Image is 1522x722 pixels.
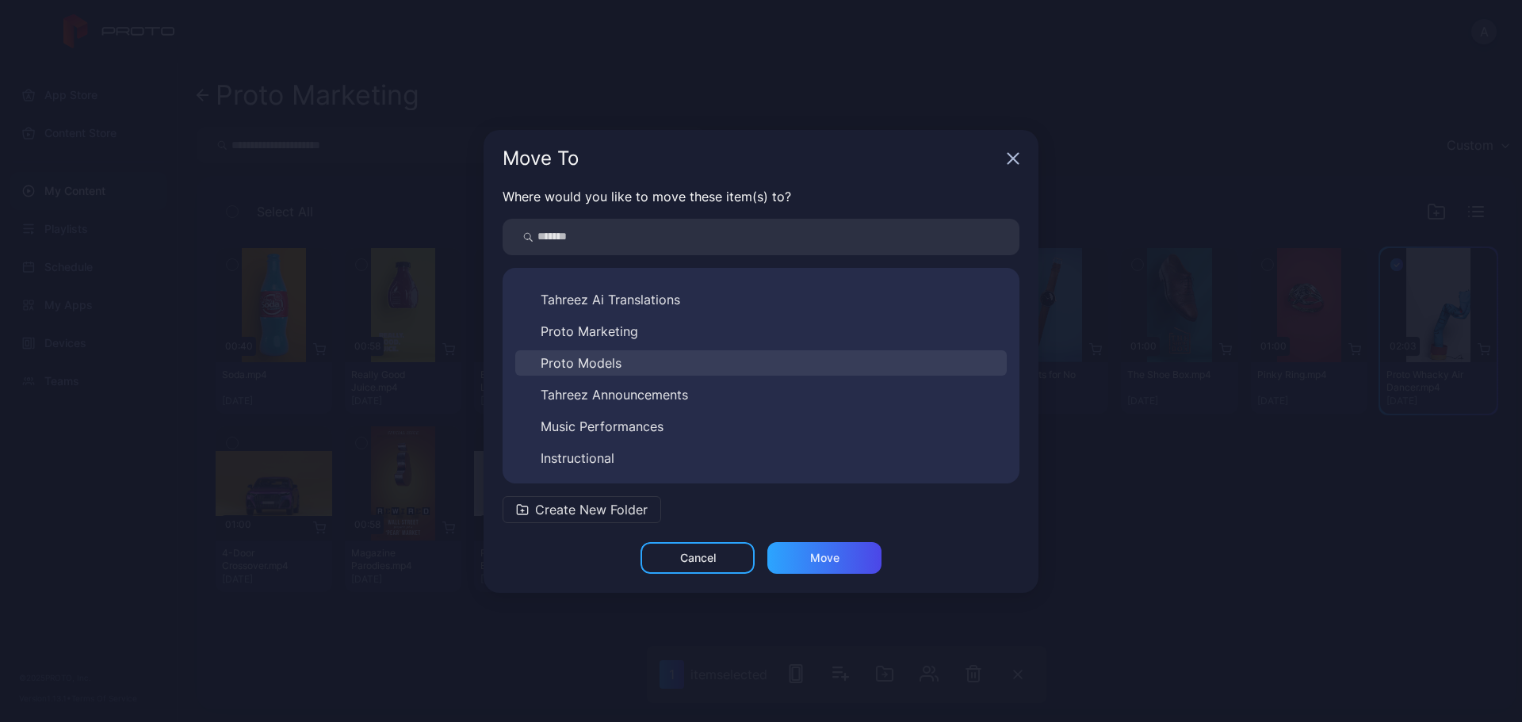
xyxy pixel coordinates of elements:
[503,149,1000,168] div: Move To
[541,322,638,341] span: Proto Marketing
[541,290,680,309] span: Tahreez Ai Translations
[535,500,648,519] span: Create New Folder
[515,382,1007,407] button: Tahreez Announcements
[541,449,614,468] span: Instructional
[767,542,881,574] button: Move
[515,319,1007,344] button: Proto Marketing
[810,552,839,564] div: Move
[515,414,1007,439] button: Music Performances
[541,353,621,372] span: Proto Models
[641,542,755,574] button: Cancel
[515,287,1007,312] button: Tahreez Ai Translations
[515,350,1007,376] button: Proto Models
[503,496,661,523] button: Create New Folder
[541,385,688,404] span: Tahreez Announcements
[680,552,716,564] div: Cancel
[515,445,1007,471] button: Instructional
[503,187,1019,206] p: Where would you like to move these item(s) to?
[541,417,663,436] span: Music Performances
